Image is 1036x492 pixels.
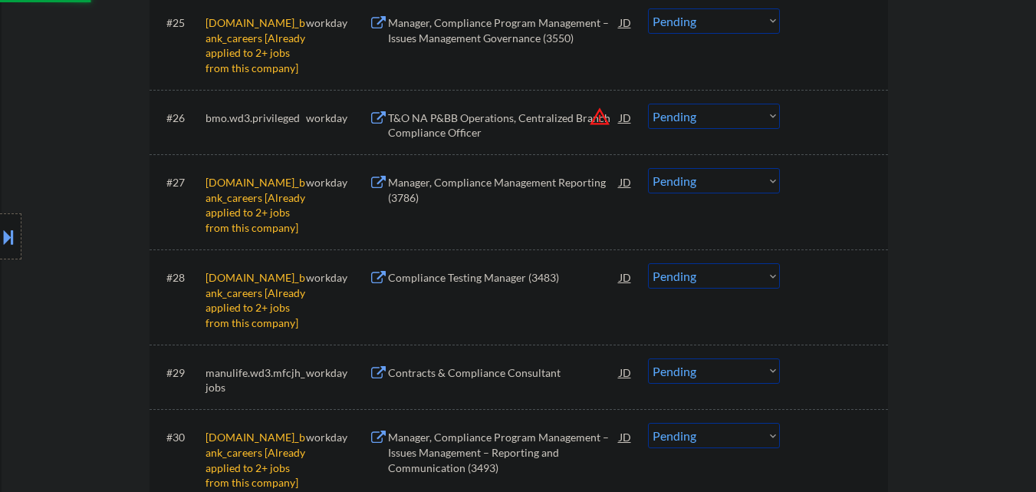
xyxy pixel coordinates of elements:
[618,8,633,36] div: JD
[388,111,620,140] div: T&O NA P&BB Operations, Centralized Branch Compliance Officer
[388,430,620,475] div: Manager, Compliance Program Management – Issues Management – Reporting and Communication (3493)
[306,365,369,381] div: workday
[618,168,633,196] div: JD
[166,15,193,31] div: #25
[306,430,369,445] div: workday
[618,358,633,386] div: JD
[618,423,633,451] div: JD
[306,175,369,190] div: workday
[589,106,610,127] button: warning_amber
[388,365,620,381] div: Contracts & Compliance Consultant
[388,15,620,45] div: Manager, Compliance Program Management – Issues Management Governance (3550)
[618,263,633,291] div: JD
[618,104,633,131] div: JD
[306,111,369,126] div: workday
[206,15,306,75] div: [DOMAIN_NAME]_bank_careers [Already applied to 2+ jobs from this company]
[306,15,369,31] div: workday
[206,430,306,490] div: [DOMAIN_NAME]_bank_careers [Already applied to 2+ jobs from this company]
[166,430,193,445] div: #30
[306,270,369,286] div: workday
[388,175,620,205] div: Manager, Compliance Management Reporting (3786)
[206,365,306,395] div: manulife.wd3.mfcjh_jobs
[388,270,620,286] div: Compliance Testing Manager (3483)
